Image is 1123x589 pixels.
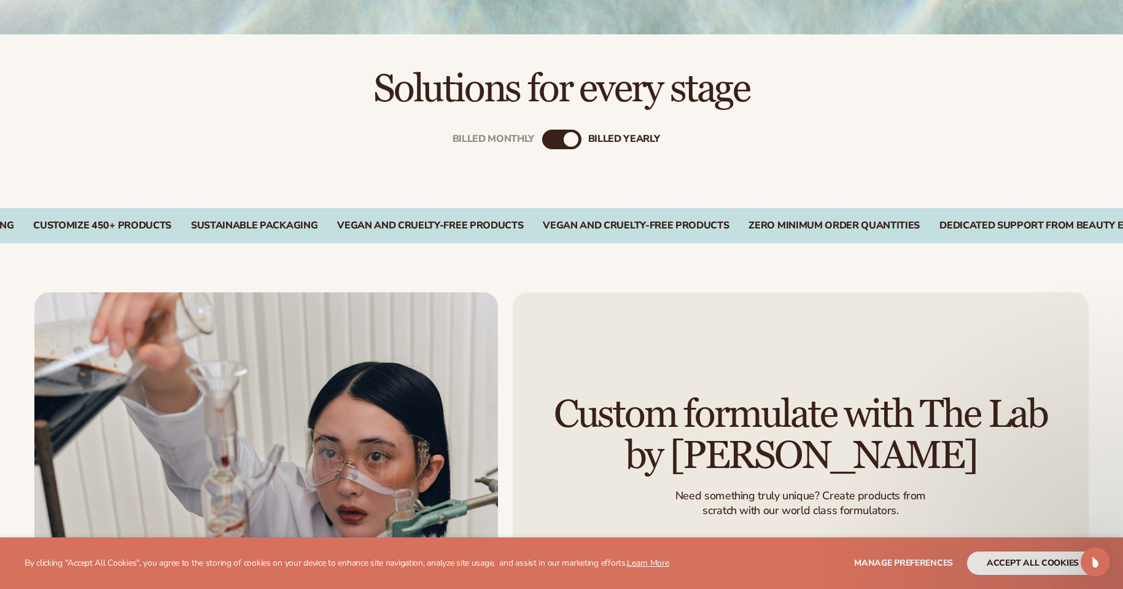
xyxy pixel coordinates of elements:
div: SUSTAINABLE PACKAGING [191,220,317,232]
div: Billed Monthly [453,134,535,146]
h2: Solutions for every stage [34,69,1089,110]
div: Vegan and Cruelty-Free Products [543,220,729,232]
button: accept all cookies [967,552,1098,575]
div: VEGAN AND CRUELTY-FREE PRODUCTS [337,220,523,232]
span: Manage preferences [854,557,953,569]
div: billed Yearly [588,134,660,146]
div: Zero Minimum Order QuantitieS [748,220,920,232]
button: Manage preferences [854,552,953,575]
div: CUSTOMIZE 450+ PRODUCTS [33,220,171,232]
p: Need something truly unique? Create products from [675,489,926,503]
iframe: Intercom live chat [1081,547,1110,577]
p: By clicking "Accept All Cookies", you agree to the storing of cookies on your device to enhance s... [25,558,669,569]
h2: Custom formulate with The Lab by [PERSON_NAME] [547,394,1054,476]
a: Learn More [627,557,669,569]
p: scratch with our world class formulators. [675,503,926,517]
